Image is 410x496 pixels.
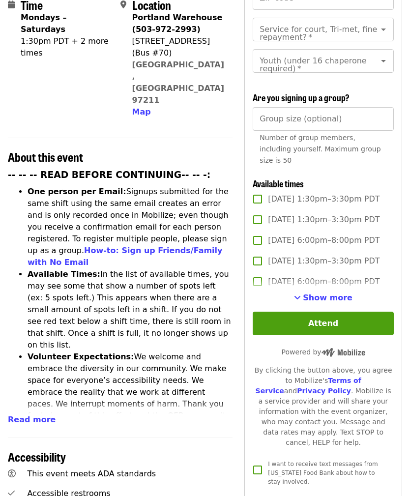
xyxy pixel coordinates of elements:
button: Attend [253,312,394,336]
strong: Mondays – Saturdays [21,13,67,34]
i: calendar icon [8,0,15,10]
strong: One person per Email: [28,187,126,197]
input: [object Object] [253,108,394,131]
span: Number of group members, including yourself. Maximum group size is 50 [260,134,381,165]
div: (Bus #70) [132,48,225,59]
i: map-marker-alt icon [120,0,126,10]
button: Read more [8,414,56,426]
strong: Portland Warehouse (503-972-2993) [132,13,223,34]
a: Terms of Service [256,377,361,395]
span: About this event [8,148,83,166]
span: Read more [8,415,56,425]
div: 1:30pm PDT + 2 more times [21,36,113,59]
li: We welcome and embrace the diversity in our community. We make space for everyone’s accessibility... [28,351,233,446]
a: [GEOGRAPHIC_DATA], [GEOGRAPHIC_DATA] 97211 [132,60,224,105]
strong: -- -- -- READ BEFORE CONTINUING-- -- -: [8,170,210,180]
span: [DATE] 6:00pm–8:00pm PDT [268,276,380,288]
a: Privacy Policy [297,387,351,395]
span: [DATE] 1:30pm–3:30pm PDT [268,214,380,226]
i: universal-access icon [8,469,16,479]
strong: Available Times: [28,270,100,279]
li: In the list of available times, you may see some that show a number of spots left (ex: 5 spots le... [28,269,233,351]
span: Accessibility [8,448,66,466]
span: Map [132,108,151,117]
span: This event meets ADA standards [27,469,156,479]
img: Powered by Mobilize [322,349,365,357]
button: Open [377,23,390,37]
span: [DATE] 1:30pm–3:30pm PDT [268,256,380,267]
strong: Volunteer Expectations: [28,352,134,362]
div: [STREET_ADDRESS] [132,36,225,48]
span: Show more [303,293,352,303]
li: Signups submitted for the same shift using the same email creates an error and is only recorded o... [28,186,233,269]
span: [DATE] 1:30pm–3:30pm PDT [268,194,380,205]
span: Powered by [282,349,365,356]
span: Available times [253,177,304,190]
span: I want to receive text messages from [US_STATE] Food Bank about how to stay involved. [268,461,378,486]
button: Open [377,55,390,68]
button: Map [132,107,151,118]
a: How-to: Sign up Friends/Family with No Email [28,246,223,267]
span: Are you signing up a group? [253,91,350,104]
div: By clicking the button above, you agree to Mobilize's and . Mobilize is a service provider and wi... [253,366,394,448]
button: See more timeslots [294,292,352,304]
span: [DATE] 6:00pm–8:00pm PDT [268,235,380,247]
